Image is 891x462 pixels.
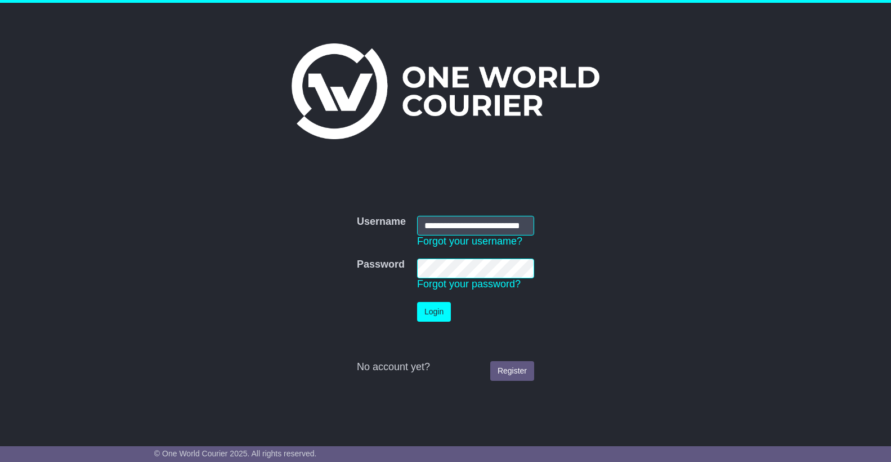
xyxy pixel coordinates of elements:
label: Password [357,259,405,271]
a: Register [490,361,534,381]
span: © One World Courier 2025. All rights reserved. [154,449,317,458]
a: Forgot your username? [417,236,522,247]
div: No account yet? [357,361,534,374]
label: Username [357,216,406,228]
a: Forgot your password? [417,278,521,290]
img: One World [292,43,599,139]
button: Login [417,302,451,322]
